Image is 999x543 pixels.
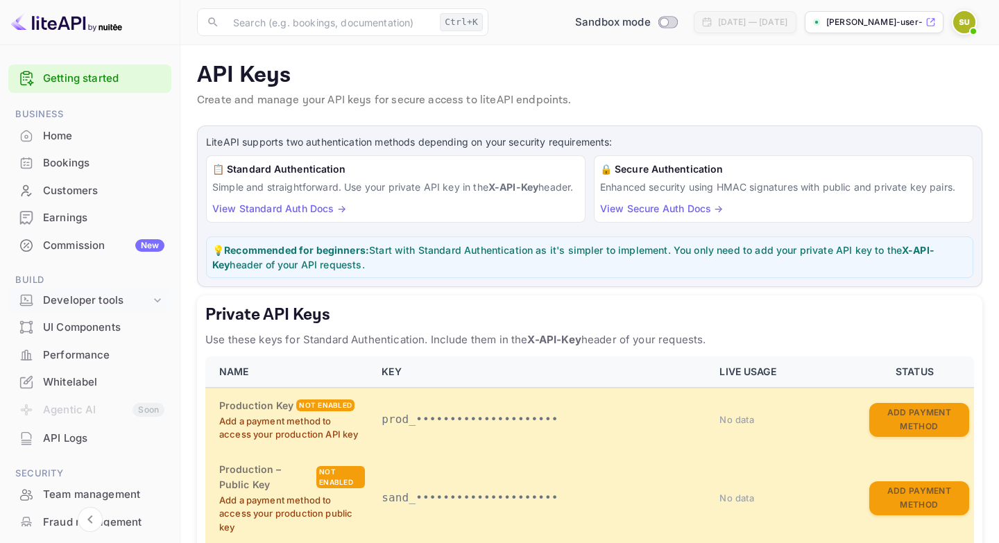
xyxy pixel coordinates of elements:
[8,314,171,340] a: UI Components
[8,178,171,205] div: Customers
[8,205,171,232] div: Earnings
[197,92,982,109] p: Create and manage your API keys for secure access to liteAPI endpoints.
[225,8,434,36] input: Search (e.g. bookings, documentation)
[219,415,365,442] p: Add a payment method to access your production API key
[212,243,967,272] p: 💡 Start with Standard Authentication as it's simpler to implement. You only need to add your priv...
[719,492,754,503] span: No data
[212,162,579,177] h6: 📋 Standard Authentication
[43,320,164,336] div: UI Components
[316,466,365,488] div: Not enabled
[711,356,860,388] th: LIVE USAGE
[8,342,171,369] div: Performance
[8,273,171,288] span: Build
[869,491,969,503] a: Add Payment Method
[8,509,171,536] div: Fraud management
[219,462,314,492] h6: Production – Public Key
[8,481,171,507] a: Team management
[43,183,164,199] div: Customers
[8,314,171,341] div: UI Components
[43,347,164,363] div: Performance
[43,515,164,531] div: Fraud management
[953,11,975,33] img: Sean User
[197,62,982,89] p: API Keys
[8,123,171,150] div: Home
[861,356,974,388] th: STATUS
[8,288,171,313] div: Developer tools
[869,481,969,515] button: Add Payment Method
[8,481,171,508] div: Team management
[869,413,969,424] a: Add Payment Method
[219,494,365,535] p: Add a payment method to access your production public key
[11,11,122,33] img: LiteAPI logo
[8,205,171,230] a: Earnings
[43,293,151,309] div: Developer tools
[8,64,171,93] div: Getting started
[600,202,723,214] a: View Secure Auth Docs →
[8,123,171,148] a: Home
[78,507,103,532] button: Collapse navigation
[206,135,973,150] p: LiteAPI supports two authentication methods depending on your security requirements:
[219,398,293,413] h6: Production Key
[869,403,969,437] button: Add Payment Method
[43,238,164,254] div: Commission
[8,150,171,175] a: Bookings
[570,15,683,31] div: Switch to Production mode
[8,342,171,368] a: Performance
[205,304,974,326] h5: Private API Keys
[527,333,581,346] strong: X-API-Key
[600,180,967,194] p: Enhanced security using HMAC signatures with public and private key pairs.
[43,374,164,390] div: Whitelabel
[43,128,164,144] div: Home
[382,411,703,428] p: prod_•••••••••••••••••••••
[8,369,171,395] a: Whitelabel
[719,414,754,425] span: No data
[205,331,974,348] p: Use these keys for Standard Authentication. Include them in the header of your requests.
[8,178,171,203] a: Customers
[600,162,967,177] h6: 🔒 Secure Authentication
[8,425,171,451] a: API Logs
[43,210,164,226] div: Earnings
[440,13,483,31] div: Ctrl+K
[8,232,171,259] div: CommissionNew
[373,356,711,388] th: KEY
[8,369,171,396] div: Whitelabel
[212,202,346,214] a: View Standard Auth Docs →
[8,466,171,481] span: Security
[8,232,171,258] a: CommissionNew
[43,487,164,503] div: Team management
[575,15,651,31] span: Sandbox mode
[205,356,373,388] th: NAME
[8,150,171,177] div: Bookings
[43,71,164,87] a: Getting started
[8,425,171,452] div: API Logs
[488,181,538,193] strong: X-API-Key
[43,155,164,171] div: Bookings
[212,180,579,194] p: Simple and straightforward. Use your private API key in the header.
[135,239,164,252] div: New
[8,509,171,535] a: Fraud management
[224,244,369,256] strong: Recommended for beginners:
[826,16,923,28] p: [PERSON_NAME]-user-76d4v.nuitee...
[718,16,787,28] div: [DATE] — [DATE]
[212,244,934,270] strong: X-API-Key
[296,399,355,411] div: Not enabled
[8,107,171,122] span: Business
[43,431,164,447] div: API Logs
[382,490,703,506] p: sand_•••••••••••••••••••••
